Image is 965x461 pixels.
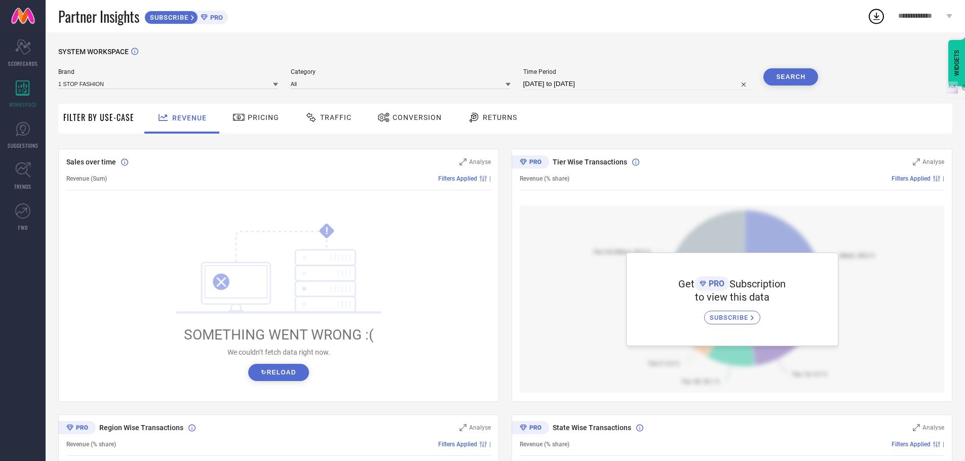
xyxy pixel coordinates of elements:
[913,158,920,165] svg: Zoom
[459,424,467,431] svg: Zoom
[489,441,491,448] span: |
[58,6,139,27] span: Partner Insights
[320,113,352,121] span: Traffic
[523,78,751,90] input: Select time period
[172,114,207,122] span: Revenue
[922,424,944,431] span: Analyse
[438,175,477,182] span: Filters Applied
[208,14,223,21] span: PRO
[943,175,944,182] span: |
[326,225,328,237] tspan: !
[291,68,511,75] span: Category
[66,158,116,166] span: Sales over time
[9,101,37,108] span: WORKSPACE
[248,364,308,381] button: ↻Reload
[892,175,931,182] span: Filters Applied
[943,441,944,448] span: |
[66,441,116,448] span: Revenue (% share)
[520,441,569,448] span: Revenue (% share)
[66,175,107,182] span: Revenue (Sum)
[729,278,786,290] span: Subscription
[483,113,517,121] span: Returns
[704,303,760,324] a: SUBSCRIBE
[8,142,38,149] span: SUGGESTIONS
[553,424,631,432] span: State Wise Transactions
[489,175,491,182] span: |
[469,158,491,165] span: Analyse
[695,291,769,303] span: to view this data
[512,155,549,171] div: Premium
[553,158,627,166] span: Tier Wise Transactions
[145,14,191,21] span: SUBSCRIBE
[763,68,818,86] button: Search
[58,68,278,75] span: Brand
[184,326,374,343] span: SOMETHING WENT WRONG :(
[469,424,491,431] span: Analyse
[227,348,330,356] span: We couldn’t fetch data right now.
[523,68,751,75] span: Time Period
[58,48,129,56] span: SYSTEM WORKSPACE
[678,278,694,290] span: Get
[58,421,96,436] div: Premium
[520,175,569,182] span: Revenue (% share)
[892,441,931,448] span: Filters Applied
[913,424,920,431] svg: Zoom
[512,421,549,436] div: Premium
[459,158,467,165] svg: Zoom
[8,60,38,67] span: SCORECARDS
[99,424,183,432] span: Region Wise Transactions
[710,314,751,321] span: SUBSCRIBE
[706,279,724,288] span: PRO
[438,441,477,448] span: Filters Applied
[63,111,134,123] span: Filter By Use-Case
[18,224,28,231] span: FWD
[144,8,228,24] a: SUBSCRIBEPRO
[922,158,944,165] span: Analyse
[867,7,885,25] div: Open download list
[393,113,442,121] span: Conversion
[14,183,31,190] span: TRENDS
[248,113,279,121] span: Pricing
